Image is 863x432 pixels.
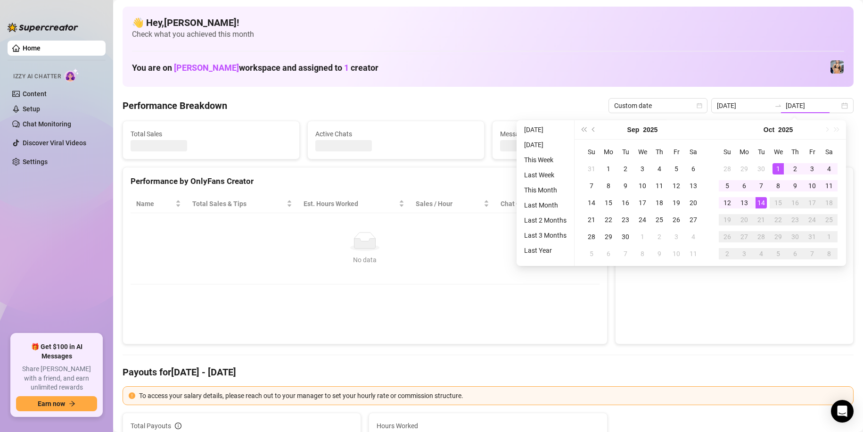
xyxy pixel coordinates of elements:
span: Custom date [614,99,702,113]
span: Total Payouts [131,421,171,431]
span: Name [136,199,173,209]
span: 1 [344,63,349,73]
button: Earn nowarrow-right [16,396,97,411]
th: Chat Conversion [495,195,599,213]
div: Performance by OnlyFans Creator [131,175,600,188]
input: End date [786,100,839,111]
span: exclamation-circle [129,392,135,399]
th: Name [131,195,187,213]
span: Sales / Hour [416,199,482,209]
img: Veronica [830,60,844,74]
span: to [774,102,782,109]
span: Total Sales [131,129,292,139]
img: logo-BBDzfeDw.svg [8,23,78,32]
div: No data [140,255,590,265]
span: Earn now [38,400,65,407]
h4: 👋 Hey, [PERSON_NAME] ! [132,16,844,29]
div: To access your salary details, please reach out to your manager to set your hourly rate or commis... [139,390,847,401]
input: Start date [717,100,771,111]
span: Chat Conversion [501,199,586,209]
img: AI Chatter [65,68,79,82]
span: Hours Worked [377,421,599,431]
a: Setup [23,105,40,113]
th: Sales / Hour [410,195,495,213]
span: Active Chats [315,129,477,139]
span: Share [PERSON_NAME] with a friend, and earn unlimited rewards [16,365,97,392]
h1: You are on workspace and assigned to creator [132,63,378,73]
span: Total Sales & Tips [192,199,285,209]
div: Est. Hours Worked [304,199,397,209]
a: Settings [23,158,48,166]
h4: Performance Breakdown [123,99,227,112]
span: Messages Sent [500,129,661,139]
span: arrow-right [69,400,75,407]
th: Total Sales & Tips [187,195,298,213]
a: Home [23,44,41,52]
a: Content [23,90,47,98]
span: Izzy AI Chatter [13,72,61,81]
span: swap-right [774,102,782,109]
span: info-circle [175,423,181,429]
span: Check what you achieved this month [132,29,844,40]
div: Sales by OnlyFans Creator [623,175,846,188]
a: Chat Monitoring [23,120,71,128]
span: 🎁 Get $100 in AI Messages [16,342,97,361]
div: Open Intercom Messenger [831,400,854,423]
a: Discover Viral Videos [23,139,86,147]
h4: Payouts for [DATE] - [DATE] [123,366,854,379]
span: calendar [697,103,702,108]
span: [PERSON_NAME] [174,63,239,73]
